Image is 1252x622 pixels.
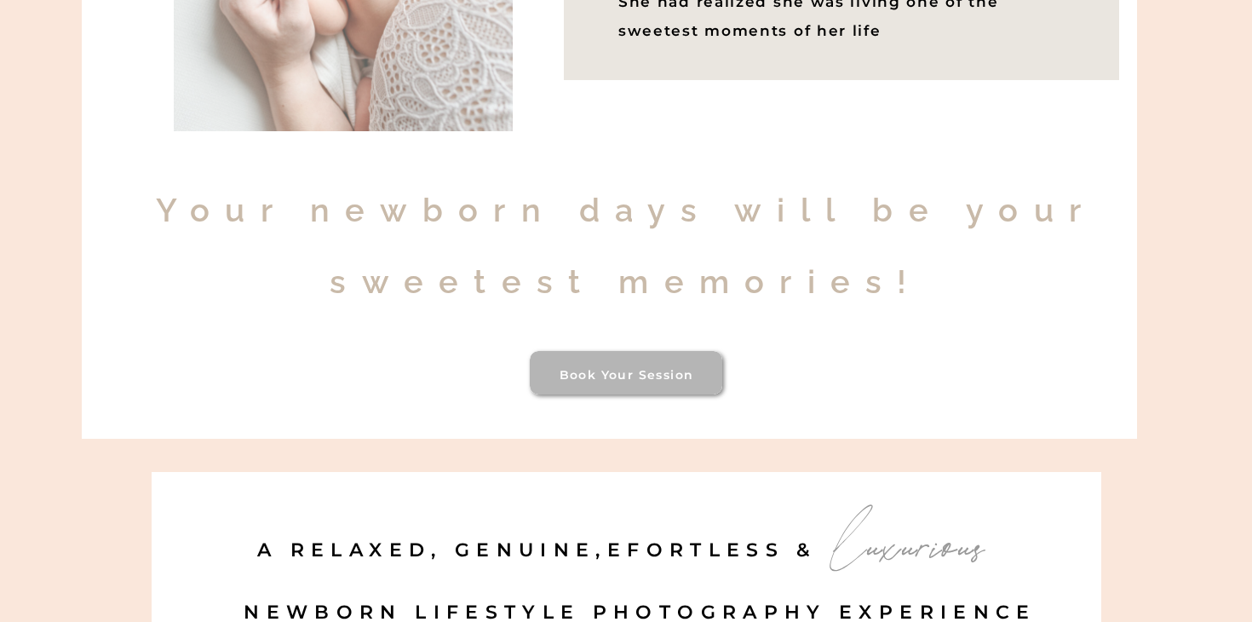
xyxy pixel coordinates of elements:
[802,529,1019,544] p: luxurious
[257,524,1007,544] h2: a relaxed, genuine,efortless &
[215,588,1065,608] h2: newborn lifestyle photography experience
[534,366,719,380] a: Book your session
[123,175,1129,225] h1: Your newborn days will be your sweetest memories!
